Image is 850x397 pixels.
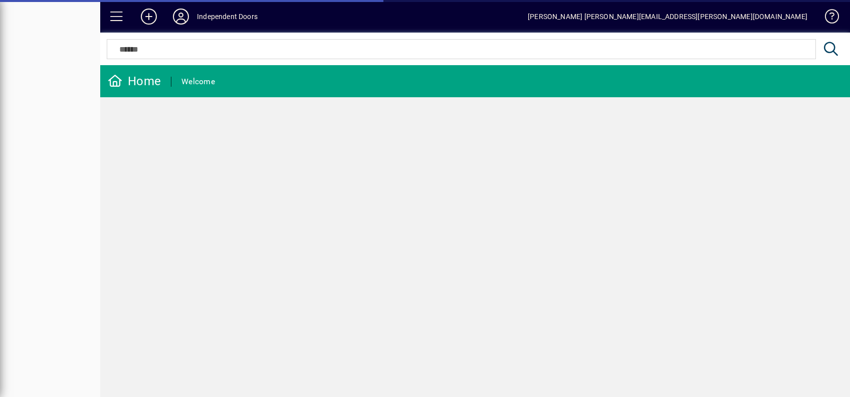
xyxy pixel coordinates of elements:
button: Add [133,8,165,26]
a: Knowledge Base [817,2,837,35]
div: Home [108,73,161,89]
div: Welcome [181,74,215,90]
button: Profile [165,8,197,26]
div: [PERSON_NAME] [PERSON_NAME][EMAIL_ADDRESS][PERSON_NAME][DOMAIN_NAME] [528,9,807,25]
div: Independent Doors [197,9,258,25]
